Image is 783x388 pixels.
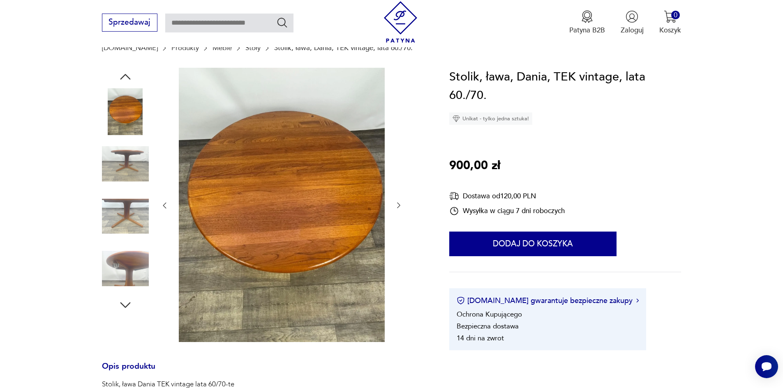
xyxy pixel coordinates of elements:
a: Stoły [245,44,261,52]
p: Koszyk [659,25,681,35]
p: Zaloguj [621,25,644,35]
li: 14 dni na zwrot [457,333,504,343]
button: 0Koszyk [659,10,681,35]
a: Produkty [171,44,199,52]
img: Zdjęcie produktu Stolik, ława, Dania, TEK vintage, lata 60./70. [102,193,149,240]
img: Ikona certyfikatu [457,296,465,305]
button: Sprzedawaj [102,14,157,32]
iframe: Smartsupp widget button [755,355,778,378]
li: Bezpieczna dostawa [457,321,519,331]
div: 0 [671,11,680,19]
img: Zdjęcie produktu Stolik, ława, Dania, TEK vintage, lata 60./70. [102,88,149,135]
img: Ikona koszyka [664,10,677,23]
a: Ikona medaluPatyna B2B [569,10,605,35]
img: Ikona dostawy [449,191,459,201]
a: [DOMAIN_NAME] [102,44,158,52]
img: Zdjęcie produktu Stolik, ława, Dania, TEK vintage, lata 60./70. [102,245,149,292]
img: Patyna - sklep z meblami i dekoracjami vintage [380,1,421,43]
p: Stolik, ława, Dania, TEK vintage, lata 60./70. [274,44,413,52]
button: Patyna B2B [569,10,605,35]
img: Zdjęcie produktu Stolik, ława, Dania, TEK vintage, lata 60./70. [179,68,385,342]
button: Szukaj [276,16,288,28]
button: Dodaj do koszyka [449,232,617,256]
img: Ikona diamentu [453,115,460,122]
div: Unikat - tylko jedna sztuka! [449,112,532,125]
div: Wysyłka w ciągu 7 dni roboczych [449,206,565,216]
img: Ikona strzałki w prawo [636,298,639,303]
p: 900,00 zł [449,156,500,175]
li: Ochrona Kupującego [457,310,522,319]
h3: Opis produktu [102,363,426,380]
img: Zdjęcie produktu Stolik, ława, Dania, TEK vintage, lata 60./70. [102,140,149,187]
h1: Stolik, ława, Dania, TEK vintage, lata 60./70. [449,68,681,105]
a: Sprzedawaj [102,20,157,26]
div: Dostawa od 120,00 PLN [449,191,565,201]
img: Ikonka użytkownika [626,10,638,23]
img: Ikona medalu [581,10,594,23]
button: Zaloguj [621,10,644,35]
button: [DOMAIN_NAME] gwarantuje bezpieczne zakupy [457,296,639,306]
a: Meble [212,44,232,52]
p: Patyna B2B [569,25,605,35]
